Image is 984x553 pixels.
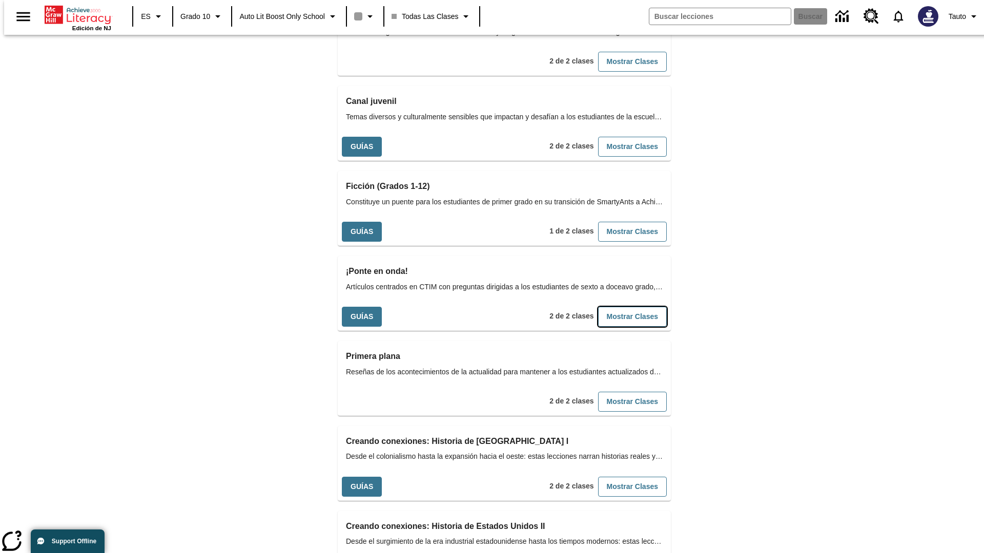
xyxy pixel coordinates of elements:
[8,2,38,32] button: Abrir el menú lateral
[342,137,382,157] button: Guías
[392,11,459,22] span: Todas las clases
[141,11,151,22] span: ES
[549,312,593,320] span: 2 de 2 clases
[549,142,593,150] span: 2 de 2 clases
[31,529,105,553] button: Support Offline
[136,7,169,26] button: Lenguaje: ES, Selecciona un idioma
[549,397,593,405] span: 2 de 2 clases
[912,3,945,30] button: Escoja un nuevo avatar
[45,5,111,25] a: Portada
[346,349,663,364] h3: Primera plana
[387,7,477,26] button: Clase: Todas las clases, Selecciona una clase
[346,197,663,207] span: Constituye un puente para los estudiantes de primer grado en su transición de SmartyAnts a Achiev...
[342,477,382,497] button: Guías
[549,227,593,235] span: 1 de 2 clases
[598,307,667,327] button: Mostrar Clases
[346,519,663,534] h3: Creando conexiones: Historia de Estados Unidos II
[885,3,912,30] a: Notificaciones
[598,392,667,412] button: Mostrar Clases
[346,282,663,292] span: Artículos centrados en CTIM con preguntas dirigidas a los estudiantes de sexto a doceavo grado, q...
[346,112,663,122] span: Temas diversos y culturalmente sensibles que impactan y desafían a los estudiantes de la escuela ...
[549,482,593,490] span: 2 de 2 clases
[346,264,663,279] h3: ¡Ponte en onda!
[829,3,857,31] a: Centro de información
[598,52,667,72] button: Mostrar Clases
[346,179,663,194] h3: Ficción (Grados 1-12)
[949,11,966,22] span: Tauto
[176,7,228,26] button: Grado: Grado 10, Elige un grado
[342,307,382,327] button: Guías
[239,11,325,22] span: Auto Lit Boost only School
[52,538,96,545] span: Support Offline
[180,11,210,22] span: Grado 10
[598,137,667,157] button: Mostrar Clases
[346,94,663,109] h3: Canal juvenil
[857,3,885,30] a: Centro de recursos, Se abrirá en una pestaña nueva.
[346,434,663,449] h3: Creando conexiones: Historia de Estados Unidos I
[45,4,111,31] div: Portada
[649,8,791,25] input: Buscar campo
[598,477,667,497] button: Mostrar Clases
[945,7,984,26] button: Perfil/Configuración
[346,451,663,462] span: Desde el colonialismo hasta la expansión hacia el oeste: estas lecciones narran historias reales ...
[918,6,938,27] img: Avatar
[235,7,343,26] button: Escuela: Auto Lit Boost only School, Seleccione su escuela
[72,25,111,31] span: Edición de NJ
[346,367,663,377] span: Reseñas de los acontecimientos de la actualidad para mantener a los estudiantes actualizados de l...
[342,222,382,242] button: Guías
[598,222,667,242] button: Mostrar Clases
[549,57,593,65] span: 2 de 2 clases
[346,536,663,547] span: Desde el surgimiento de la era industrial estadounidense hasta los tiempos modernos: estas leccio...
